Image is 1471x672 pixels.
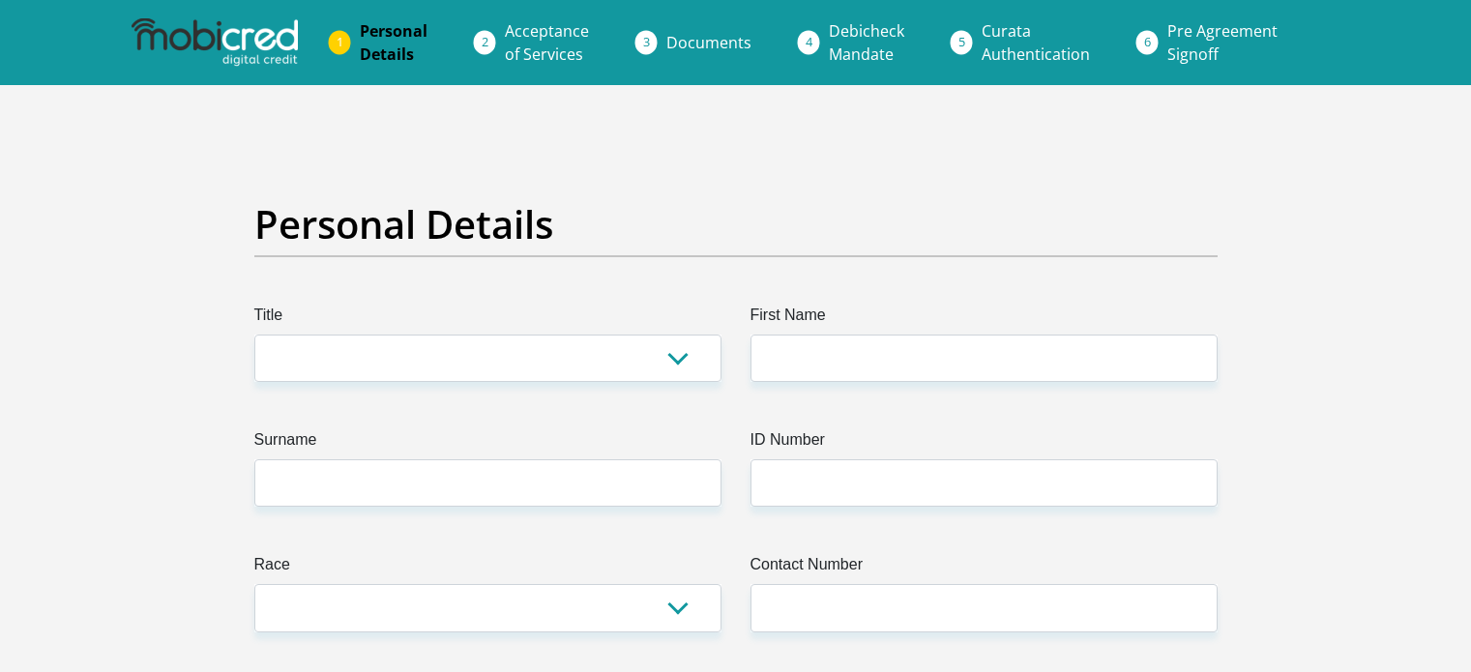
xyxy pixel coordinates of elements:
input: Surname [254,459,721,507]
label: Surname [254,428,721,459]
a: Pre AgreementSignoff [1152,12,1293,73]
label: First Name [750,304,1218,335]
h2: Personal Details [254,201,1218,248]
span: Debicheck Mandate [829,20,904,65]
a: Acceptanceof Services [489,12,604,73]
label: Race [254,553,721,584]
span: Acceptance of Services [505,20,589,65]
a: Documents [651,23,767,62]
label: Contact Number [750,553,1218,584]
input: ID Number [750,459,1218,507]
span: Personal Details [360,20,427,65]
label: ID Number [750,428,1218,459]
a: DebicheckMandate [813,12,920,73]
a: PersonalDetails [344,12,443,73]
span: Documents [666,32,751,53]
img: mobicred logo [132,18,298,67]
span: Pre Agreement Signoff [1167,20,1278,65]
label: Title [254,304,721,335]
input: First Name [750,335,1218,382]
a: CurataAuthentication [966,12,1105,73]
input: Contact Number [750,584,1218,631]
span: Curata Authentication [982,20,1090,65]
